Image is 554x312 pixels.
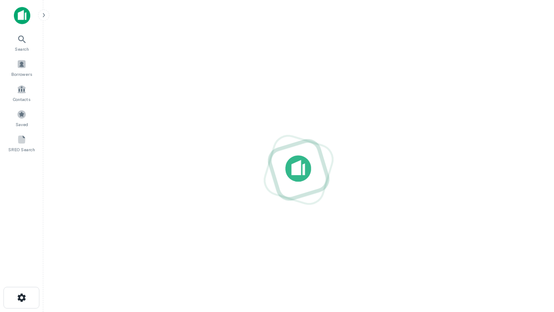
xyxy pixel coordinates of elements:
[11,71,32,78] span: Borrowers
[13,96,30,103] span: Contacts
[3,56,41,79] a: Borrowers
[14,7,30,24] img: capitalize-icon.png
[8,146,35,153] span: SREO Search
[3,81,41,104] a: Contacts
[16,121,28,128] span: Saved
[3,131,41,155] a: SREO Search
[3,31,41,54] a: Search
[511,215,554,257] iframe: Chat Widget
[15,45,29,52] span: Search
[3,106,41,130] a: Saved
